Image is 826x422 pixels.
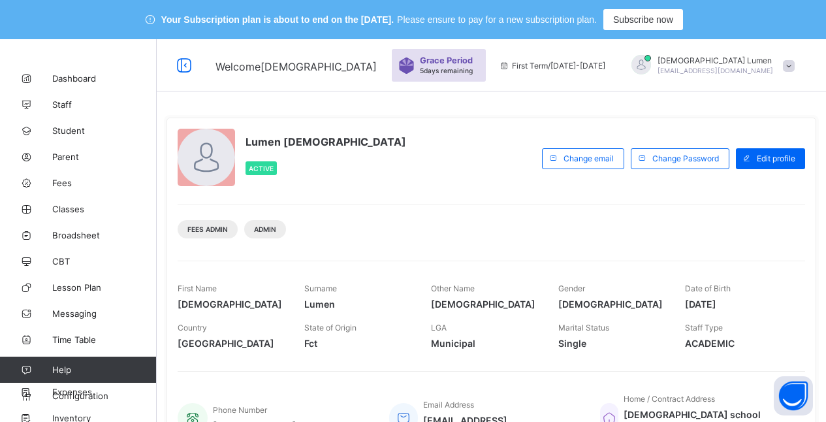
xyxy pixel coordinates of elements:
[757,154,795,163] span: Edit profile
[178,284,217,293] span: First Name
[685,299,792,310] span: [DATE]
[178,338,285,349] span: [GEOGRAPHIC_DATA]
[52,178,157,188] span: Fees
[254,225,276,233] span: Admin
[558,299,665,310] span: [DEMOGRAPHIC_DATA]
[52,334,157,345] span: Time Table
[431,338,538,349] span: Municipal
[52,282,157,293] span: Lesson Plan
[178,323,207,333] span: Country
[52,99,157,110] span: Staff
[52,256,157,267] span: CBT
[397,14,597,25] span: Please ensure to pay for a new subscription plan.
[499,61,605,71] span: session/term information
[304,299,411,310] span: Lumen
[52,152,157,162] span: Parent
[178,299,285,310] span: [DEMOGRAPHIC_DATA]
[618,55,801,76] div: SanctusLumen
[52,73,157,84] span: Dashboard
[774,376,813,415] button: Open asap
[304,338,411,349] span: Fct
[420,67,473,74] span: 5 days remaining
[246,135,406,148] span: Lumen [DEMOGRAPHIC_DATA]
[658,56,773,65] span: [DEMOGRAPHIC_DATA] Lumen
[213,405,267,415] span: Phone Number
[52,204,157,214] span: Classes
[52,125,157,136] span: Student
[423,400,474,410] span: Email Address
[431,323,447,333] span: LGA
[187,225,228,233] span: Fees Admin
[564,154,614,163] span: Change email
[249,165,274,172] span: Active
[558,338,665,349] span: Single
[685,323,723,333] span: Staff Type
[52,308,157,319] span: Messaging
[161,14,394,25] span: Your Subscription plan is about to end on the [DATE].
[685,284,731,293] span: Date of Birth
[558,323,609,333] span: Marital Status
[304,284,337,293] span: Surname
[304,323,357,333] span: State of Origin
[685,338,792,349] span: ACADEMIC
[52,230,157,240] span: Broadsheet
[398,57,415,74] img: sticker-purple.71386a28dfed39d6af7621340158ba97.svg
[431,299,538,310] span: [DEMOGRAPHIC_DATA]
[420,56,473,65] span: Grace Period
[652,154,719,163] span: Change Password
[613,14,673,25] span: Subscribe now
[215,60,377,73] span: Welcome [DEMOGRAPHIC_DATA]
[624,394,715,404] span: Home / Contract Address
[558,284,585,293] span: Gender
[658,67,773,74] span: [EMAIL_ADDRESS][DOMAIN_NAME]
[431,284,475,293] span: Other Name
[52,391,156,401] span: Configuration
[52,365,156,375] span: Help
